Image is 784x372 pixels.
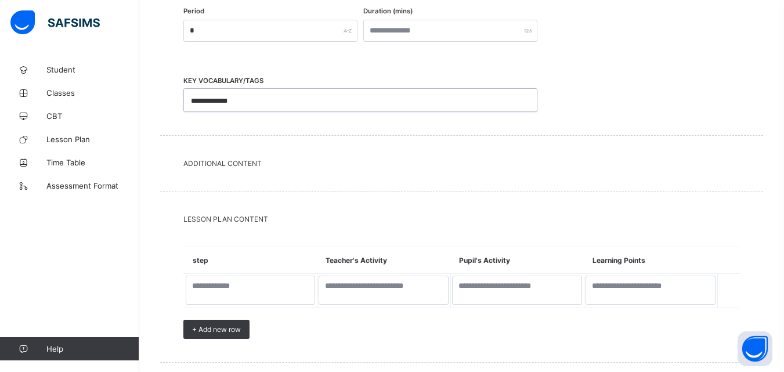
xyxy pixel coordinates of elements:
[10,10,100,35] img: safsims
[184,247,317,274] th: step
[183,77,263,85] span: KEY VOCABULARY/TAGS
[317,247,450,274] th: Teacher's Activity
[183,7,204,15] label: Period
[46,135,139,144] span: Lesson Plan
[183,215,740,223] span: LESSON PLAN CONTENT
[192,325,241,334] span: + Add new row
[738,331,772,366] button: Open asap
[46,158,139,167] span: Time Table
[46,88,139,97] span: Classes
[183,159,740,168] span: Additional Content
[46,65,139,74] span: Student
[46,181,139,190] span: Assessment Format
[450,247,584,274] th: Pupil's Activity
[363,7,413,15] label: Duration (mins)
[584,247,717,274] th: Learning Points
[46,344,139,353] span: Help
[46,111,139,121] span: CBT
